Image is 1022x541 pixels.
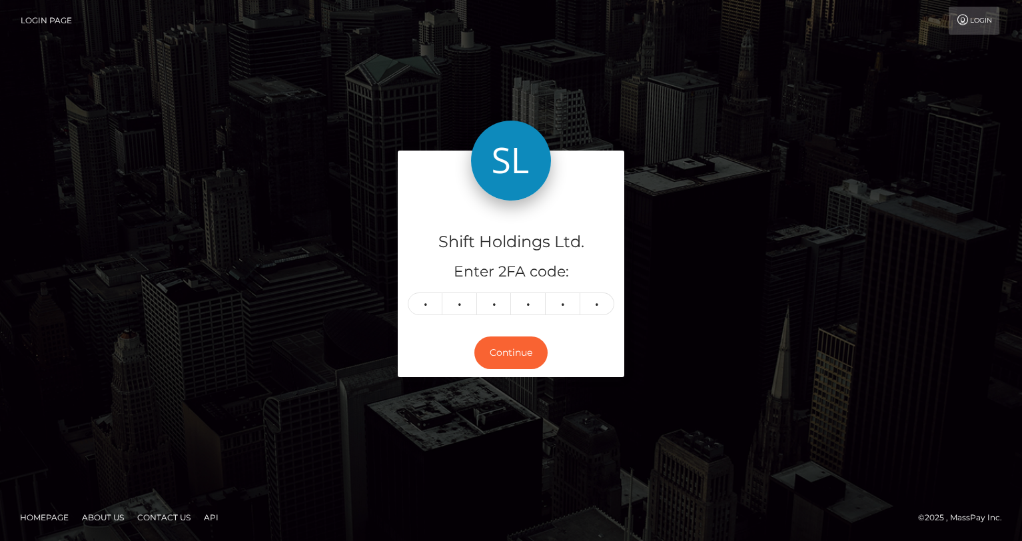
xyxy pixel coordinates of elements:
h4: Shift Holdings Ltd. [408,231,614,254]
a: API [199,507,224,528]
a: Login [949,7,999,35]
a: Contact Us [132,507,196,528]
button: Continue [474,336,548,369]
a: About Us [77,507,129,528]
a: Login Page [21,7,72,35]
img: Shift Holdings Ltd. [471,121,551,201]
a: Homepage [15,507,74,528]
div: © 2025 , MassPay Inc. [918,510,1012,525]
h5: Enter 2FA code: [408,262,614,282]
